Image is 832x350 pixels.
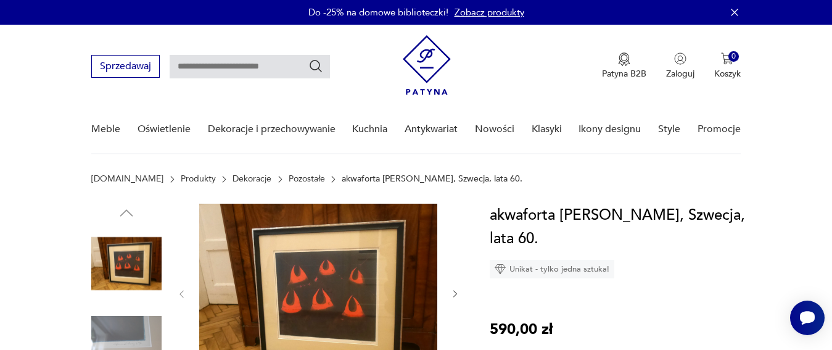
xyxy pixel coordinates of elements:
[714,52,741,80] button: 0Koszyk
[91,106,120,153] a: Meble
[475,106,514,153] a: Nowości
[579,106,641,153] a: Ikony designu
[490,260,614,278] div: Unikat - tylko jedna sztuka!
[490,204,749,251] h1: akwaforta [PERSON_NAME], Szwecja, lata 60.
[308,6,448,19] p: Do -25% na domowe biblioteczki!
[403,35,451,95] img: Patyna - sklep z meblami i dekoracjami vintage
[602,52,646,80] button: Patyna B2B
[714,68,741,80] p: Koszyk
[138,106,191,153] a: Oświetlenie
[698,106,741,153] a: Promocje
[208,106,336,153] a: Dekoracje i przechowywanie
[342,174,522,184] p: akwaforta [PERSON_NAME], Szwecja, lata 60.
[602,52,646,80] a: Ikona medaluPatyna B2B
[790,301,825,335] iframe: Smartsupp widget button
[666,52,694,80] button: Zaloguj
[674,52,686,65] img: Ikonka użytkownika
[233,174,271,184] a: Dekoracje
[91,174,163,184] a: [DOMAIN_NAME]
[532,106,562,153] a: Klasyki
[91,63,160,72] a: Sprzedawaj
[490,318,553,341] p: 590,00 zł
[308,59,323,73] button: Szukaj
[352,106,387,153] a: Kuchnia
[658,106,680,153] a: Style
[91,228,162,299] img: Zdjęcie produktu akwaforta Bertil Lundberg, Szwecja, lata 60.
[289,174,325,184] a: Pozostałe
[495,264,506,275] img: Ikona diamentu
[618,52,630,66] img: Ikona medalu
[405,106,458,153] a: Antykwariat
[728,51,739,62] div: 0
[91,55,160,78] button: Sprzedawaj
[181,174,216,184] a: Produkty
[455,6,524,19] a: Zobacz produkty
[721,52,733,65] img: Ikona koszyka
[666,68,694,80] p: Zaloguj
[602,68,646,80] p: Patyna B2B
